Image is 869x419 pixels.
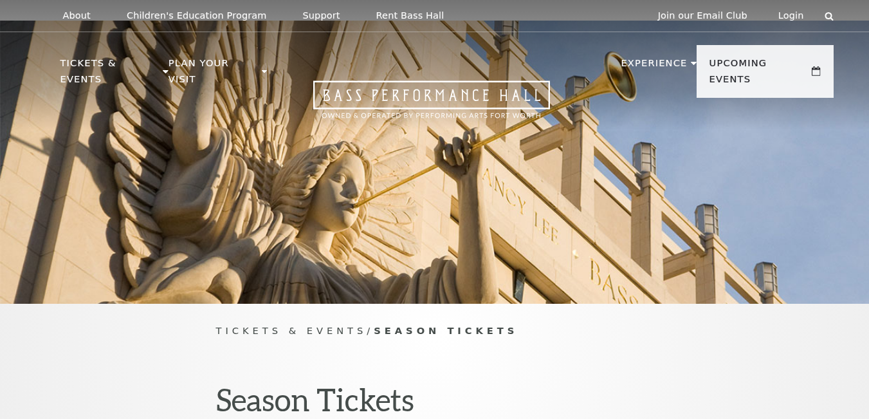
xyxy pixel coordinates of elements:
[60,55,160,95] p: Tickets & Events
[376,10,444,21] p: Rent Bass Hall
[169,55,259,95] p: Plan Your Visit
[374,325,518,336] span: Season Tickets
[709,55,809,95] p: Upcoming Events
[63,10,91,21] p: About
[303,10,340,21] p: Support
[216,323,654,339] p: /
[216,325,367,336] span: Tickets & Events
[621,55,687,79] p: Experience
[127,10,267,21] p: Children's Education Program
